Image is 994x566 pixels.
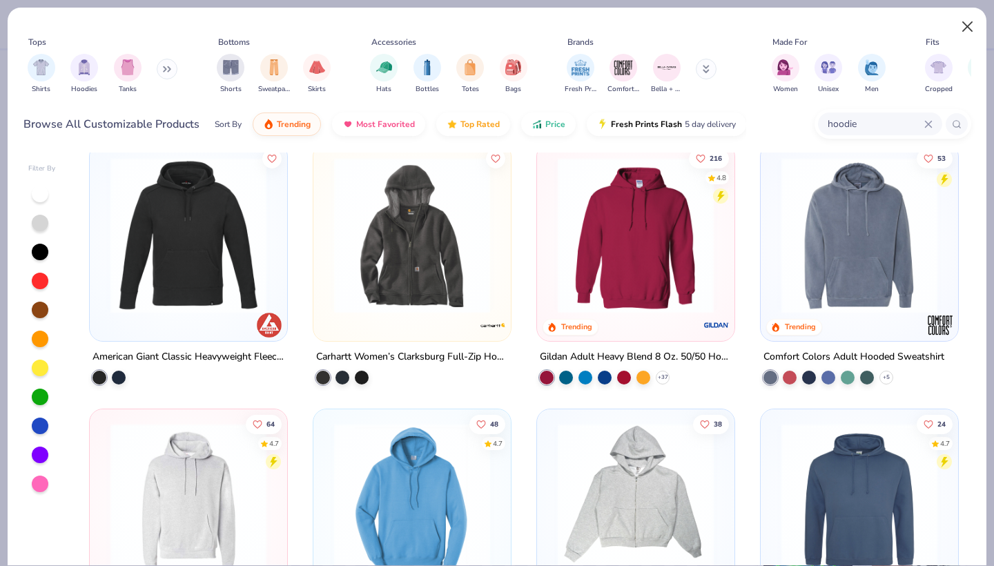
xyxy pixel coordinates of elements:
span: Totes [462,84,479,95]
img: Bottles Image [420,59,435,75]
button: Price [521,113,576,136]
div: filter for Shorts [217,54,244,95]
span: 38 [714,420,722,427]
span: 64 [267,420,275,427]
span: Sweatpants [258,84,290,95]
button: Top Rated [436,113,510,136]
button: filter button [70,54,98,95]
img: Shorts Image [223,59,239,75]
img: Carhartt logo [479,311,507,338]
span: 216 [710,155,722,162]
img: American Giant logo [255,311,283,338]
div: filter for Totes [456,54,484,95]
span: Shorts [220,84,242,95]
div: filter for Shirts [28,54,55,95]
div: filter for Unisex [815,54,842,95]
button: Most Favorited [332,113,425,136]
button: filter button [925,54,953,95]
div: filter for Men [858,54,886,95]
img: Cropped Image [930,59,946,75]
button: filter button [456,54,484,95]
button: filter button [413,54,441,95]
span: + 37 [657,373,667,381]
span: + 5 [883,373,890,381]
span: Comfort Colors [607,84,639,95]
span: Skirts [308,84,326,95]
button: Like [917,148,953,168]
div: Bottoms [218,36,250,48]
span: Fresh Prints Flash [611,119,682,130]
img: Comfort Colors logo [926,311,953,338]
span: 48 [490,420,498,427]
img: Hats Image [376,59,392,75]
img: Skirts Image [309,59,325,75]
input: Try "T-Shirt" [826,116,924,132]
div: Brands [567,36,594,48]
span: 24 [937,420,946,427]
button: Like [263,148,282,168]
span: Most Favorited [356,119,415,130]
div: Accessories [371,36,416,48]
button: Like [469,414,505,433]
button: Close [955,14,981,40]
span: Bella + Canvas [651,84,683,95]
div: filter for Skirts [303,54,331,95]
button: filter button [651,54,683,95]
button: filter button [28,54,55,95]
div: Gildan Adult Heavy Blend 8 Oz. 50/50 Hooded Sweatshirt [540,348,732,365]
div: 4.8 [717,173,726,183]
span: Tanks [119,84,137,95]
img: Fresh Prints Image [570,57,591,78]
span: 5 day delivery [685,117,736,133]
img: ff9285ed-6195-4d41-bd6b-4a29e0566347 [774,157,944,313]
span: Hats [376,84,391,95]
div: Filter By [28,164,56,174]
div: filter for Sweatpants [258,54,290,95]
button: filter button [815,54,842,95]
button: Trending [253,113,321,136]
button: filter button [565,54,596,95]
img: Sweatpants Image [266,59,282,75]
div: Sort By [215,118,242,130]
img: Bags Image [505,59,520,75]
img: Gildan logo [703,311,730,338]
div: 4.7 [493,438,503,449]
button: filter button [500,54,527,95]
div: filter for Fresh Prints [565,54,596,95]
img: Totes Image [462,59,478,75]
img: flash.gif [597,119,608,130]
span: Bottles [416,84,439,95]
button: filter button [607,54,639,95]
div: Browse All Customizable Products [23,116,199,133]
img: Unisex Image [821,59,837,75]
div: 4.7 [270,438,280,449]
span: Cropped [925,84,953,95]
div: filter for Hats [370,54,398,95]
button: filter button [258,54,290,95]
span: Unisex [818,84,839,95]
span: Trending [277,119,311,130]
img: Shirts Image [33,59,49,75]
span: 53 [937,155,946,162]
img: Men Image [864,59,879,75]
button: Fresh Prints Flash5 day delivery [587,113,746,136]
div: filter for Hoodies [70,54,98,95]
img: trending.gif [263,119,274,130]
img: fd9283ad-4903-4c6a-94bf-e9f6b399a8c2 [327,157,497,313]
button: filter button [114,54,142,95]
div: Comfort Colors Adult Hooded Sweatshirt [763,348,944,365]
span: Women [773,84,798,95]
span: Men [865,84,879,95]
img: 01756b78-01f6-4cc6-8d8a-3c30c1a0c8ac [551,157,721,313]
button: Like [693,414,729,433]
button: Like [917,414,953,433]
button: Like [689,148,729,168]
img: Tanks Image [120,59,135,75]
button: filter button [370,54,398,95]
button: filter button [858,54,886,95]
div: filter for Women [772,54,799,95]
div: 4.7 [940,438,950,449]
img: TopRated.gif [447,119,458,130]
span: Price [545,119,565,130]
button: filter button [303,54,331,95]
